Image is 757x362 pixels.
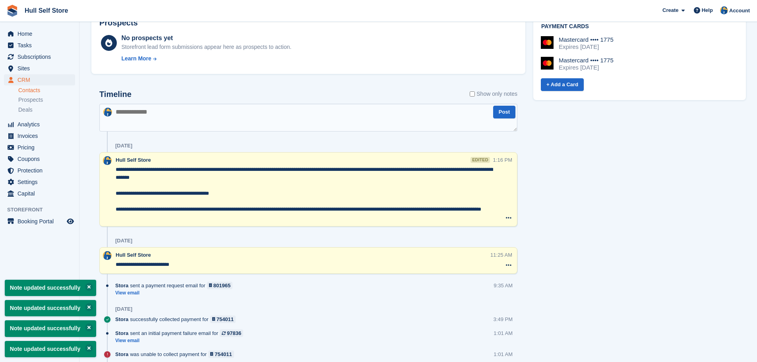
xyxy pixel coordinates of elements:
[541,57,554,70] img: Mastercard Logo
[494,350,513,358] div: 1:01 AM
[4,63,75,74] a: menu
[470,90,517,98] label: Show only notes
[559,43,614,50] div: Expires [DATE]
[227,329,241,337] div: 97836
[4,74,75,85] a: menu
[103,108,112,116] img: Hull Self Store
[559,57,614,64] div: Mastercard •••• 1775
[207,282,233,289] a: 801965
[115,350,238,358] div: was unable to collect payment for
[541,78,584,91] a: + Add a Card
[217,316,234,323] div: 754011
[17,28,65,39] span: Home
[210,316,236,323] a: 754011
[494,329,513,337] div: 1:01 AM
[4,176,75,188] a: menu
[559,64,614,71] div: Expires [DATE]
[115,238,132,244] div: [DATE]
[4,119,75,130] a: menu
[493,156,512,164] div: 1:16 PM
[215,350,232,358] div: 754011
[4,40,75,51] a: menu
[17,63,65,74] span: Sites
[17,188,65,199] span: Capital
[115,329,247,337] div: sent an initial payment failure email for
[541,23,738,30] h2: Payment cards
[115,143,132,149] div: [DATE]
[662,6,678,14] span: Create
[4,153,75,165] a: menu
[559,36,614,43] div: Mastercard •••• 1775
[99,18,138,27] h2: Prospects
[115,306,132,312] div: [DATE]
[4,165,75,176] a: menu
[208,350,234,358] a: 754011
[17,216,65,227] span: Booking Portal
[4,28,75,39] a: menu
[17,130,65,141] span: Invoices
[220,329,243,337] a: 97836
[17,176,65,188] span: Settings
[17,51,65,62] span: Subscriptions
[116,157,151,163] span: Hull Self Store
[121,54,151,63] div: Learn More
[115,282,128,289] span: Stora
[121,54,291,63] a: Learn More
[115,329,128,337] span: Stora
[494,282,513,289] div: 9:35 AM
[116,252,151,258] span: Hull Self Store
[17,119,65,130] span: Analytics
[18,106,33,114] span: Deals
[729,7,750,15] span: Account
[115,316,240,323] div: successfully collected payment for
[493,106,515,119] button: Post
[99,90,132,99] h2: Timeline
[103,156,112,165] img: Hull Self Store
[21,4,71,17] a: Hull Self Store
[17,142,65,153] span: Pricing
[720,6,728,14] img: Hull Self Store
[490,251,512,259] div: 11:25 AM
[541,36,554,49] img: Mastercard Logo
[17,40,65,51] span: Tasks
[17,165,65,176] span: Protection
[5,300,96,316] p: Note updated successfully
[115,282,236,289] div: sent a payment request email for
[4,188,75,199] a: menu
[5,320,96,337] p: Note updated successfully
[121,43,291,51] div: Storefront lead form submissions appear here as prospects to action.
[5,280,96,296] p: Note updated successfully
[494,316,513,323] div: 3:49 PM
[66,217,75,226] a: Preview store
[702,6,713,14] span: Help
[18,96,75,104] a: Prospects
[18,106,75,114] a: Deals
[115,337,247,344] a: View email
[7,206,79,214] span: Storefront
[6,5,18,17] img: stora-icon-8386f47178a22dfd0bd8f6a31ec36ba5ce8667c1dd55bd0f319d3a0aa187defe.svg
[115,316,128,323] span: Stora
[470,90,475,98] input: Show only notes
[17,74,65,85] span: CRM
[4,216,75,227] a: menu
[115,350,128,358] span: Stora
[121,33,291,43] div: No prospects yet
[4,130,75,141] a: menu
[4,142,75,153] a: menu
[4,51,75,62] a: menu
[213,282,230,289] div: 801965
[470,157,490,163] div: edited
[103,251,112,260] img: Hull Self Store
[5,341,96,357] p: Note updated successfully
[18,96,43,104] span: Prospects
[115,290,236,296] a: View email
[18,87,75,94] a: Contacts
[17,153,65,165] span: Coupons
